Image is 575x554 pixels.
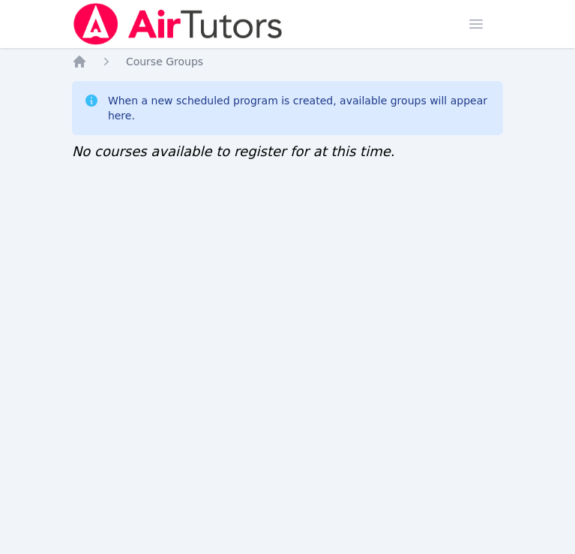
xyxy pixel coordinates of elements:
[126,56,203,68] span: Course Groups
[72,3,284,45] img: Air Tutors
[72,143,395,159] span: No courses available to register for at this time.
[126,54,203,69] a: Course Groups
[72,54,503,69] nav: Breadcrumb
[108,93,491,123] div: When a new scheduled program is created, available groups will appear here.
